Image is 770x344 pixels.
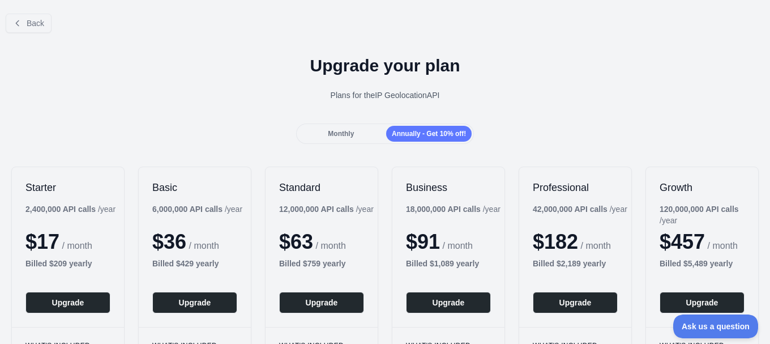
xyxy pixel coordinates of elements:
iframe: Toggle Customer Support [673,315,759,338]
span: $ 63 [279,230,313,253]
div: / year [279,203,374,215]
span: $ 182 [533,230,578,253]
div: / year [533,203,627,215]
h2: Standard [279,181,364,194]
b: 12,000,000 API calls [279,205,354,214]
b: 18,000,000 API calls [406,205,481,214]
h2: Growth [660,181,745,194]
h2: Professional [533,181,618,194]
span: $ 457 [660,230,705,253]
div: / year [406,203,500,215]
h2: Business [406,181,491,194]
b: 42,000,000 API calls [533,205,608,214]
b: 120,000,000 API calls [660,205,739,214]
span: $ 91 [406,230,440,253]
div: / year [660,203,758,226]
